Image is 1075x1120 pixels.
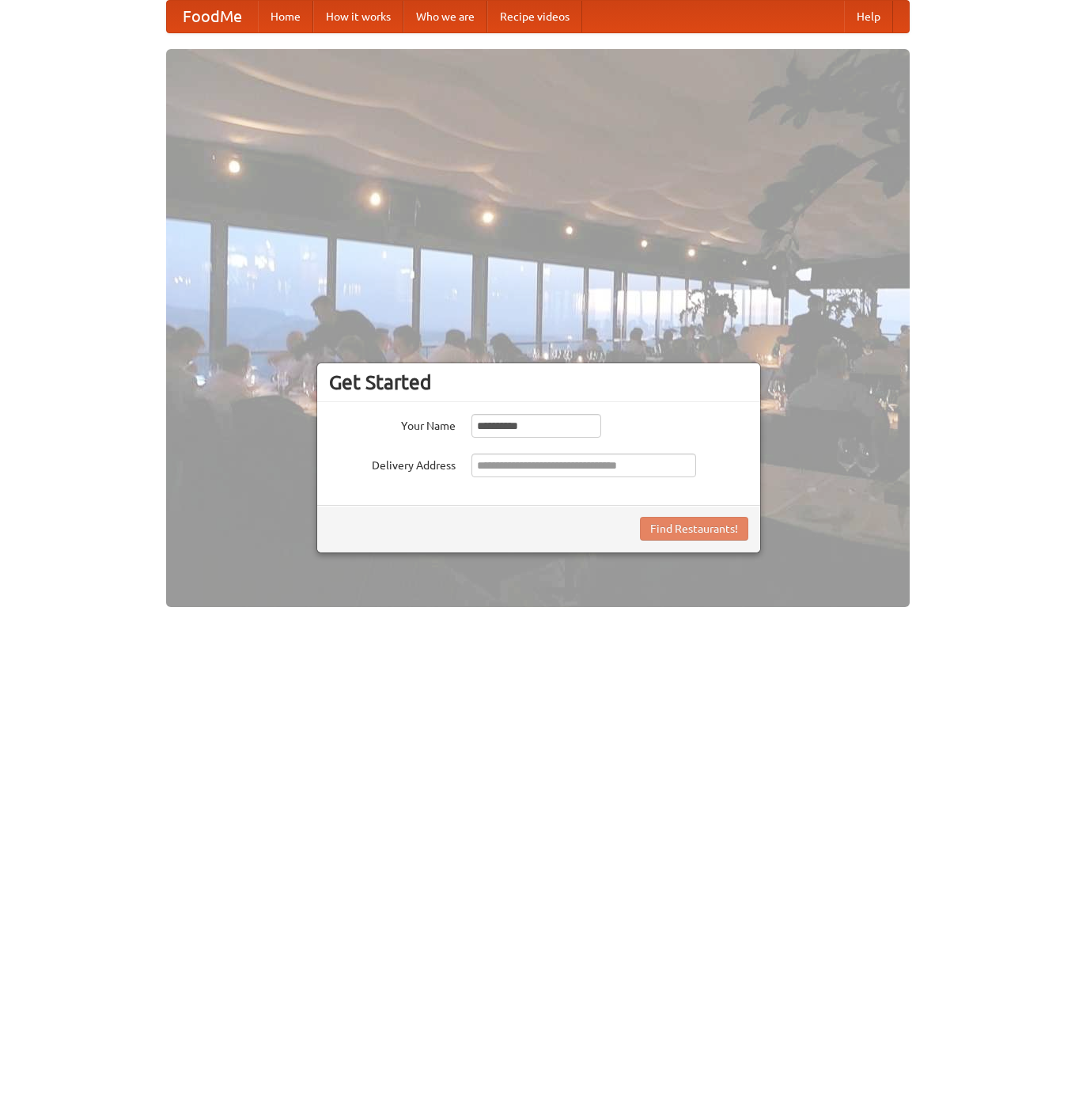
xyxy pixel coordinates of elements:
[167,1,258,32] a: FoodMe
[844,1,893,32] a: Help
[258,1,313,32] a: Home
[329,370,748,394] h3: Get Started
[329,414,456,434] label: Your Name
[640,517,748,541] button: Find Restaurants!
[487,1,582,32] a: Recipe videos
[403,1,487,32] a: Who we are
[329,454,456,473] label: Delivery Address
[313,1,403,32] a: How it works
